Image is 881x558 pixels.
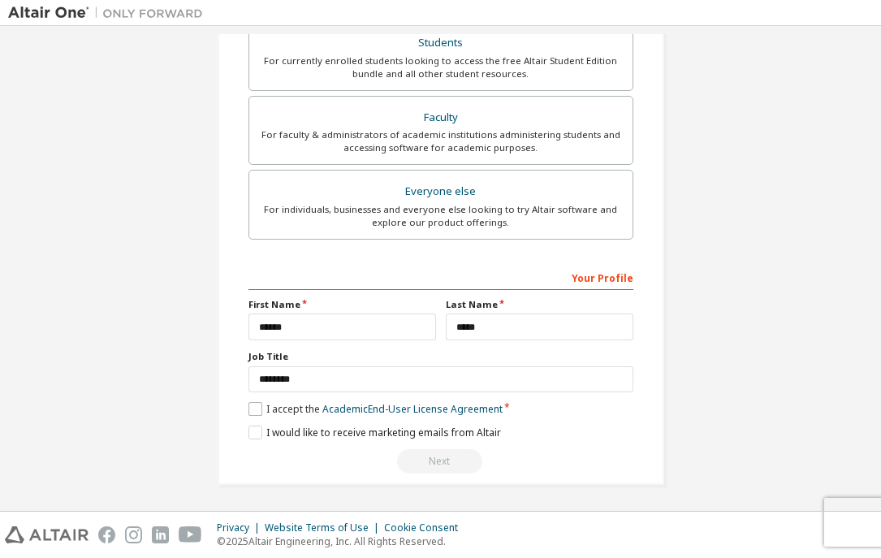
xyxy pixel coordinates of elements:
[259,180,623,203] div: Everyone else
[259,54,623,80] div: For currently enrolled students looking to access the free Altair Student Edition bundle and all ...
[125,526,142,543] img: instagram.svg
[259,106,623,129] div: Faculty
[5,526,89,543] img: altair_logo.svg
[152,526,169,543] img: linkedin.svg
[179,526,202,543] img: youtube.svg
[248,426,501,439] label: I would like to receive marketing emails from Altair
[248,402,503,416] label: I accept the
[98,526,115,543] img: facebook.svg
[384,521,468,534] div: Cookie Consent
[8,5,211,21] img: Altair One
[248,298,436,311] label: First Name
[248,264,633,290] div: Your Profile
[446,298,633,311] label: Last Name
[259,32,623,54] div: Students
[265,521,384,534] div: Website Terms of Use
[217,534,468,548] p: © 2025 Altair Engineering, Inc. All Rights Reserved.
[259,128,623,154] div: For faculty & administrators of academic institutions administering students and accessing softwa...
[248,449,633,474] div: Read and acccept EULA to continue
[259,203,623,229] div: For individuals, businesses and everyone else looking to try Altair software and explore our prod...
[217,521,265,534] div: Privacy
[322,402,503,416] a: Academic End-User License Agreement
[248,350,633,363] label: Job Title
